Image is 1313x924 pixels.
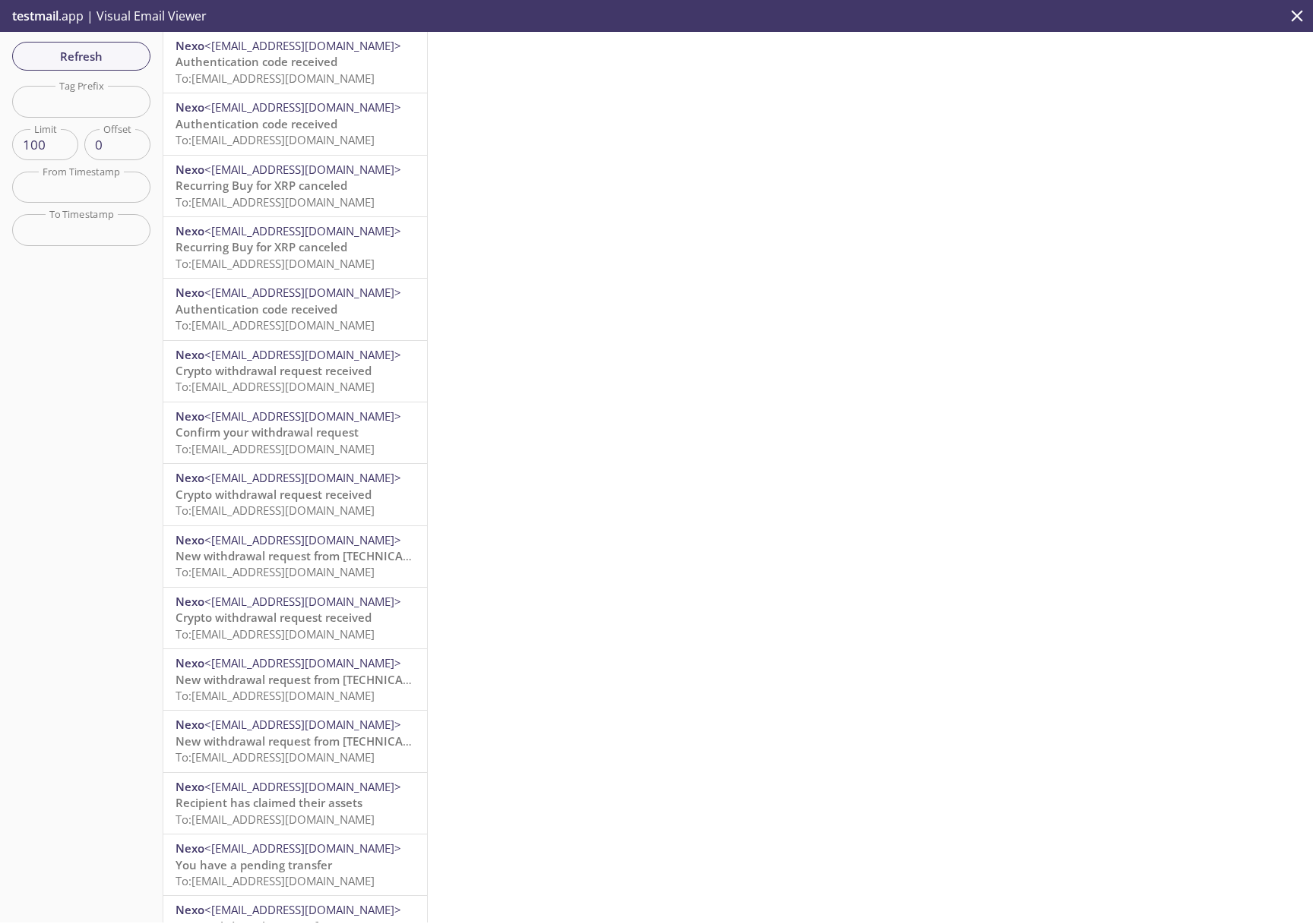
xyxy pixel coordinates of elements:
span: Nexo [176,285,204,300]
div: Nexo<[EMAIL_ADDRESS][DOMAIN_NAME]>Authentication code receivedTo:[EMAIL_ADDRESS][DOMAIN_NAME] [163,279,427,339]
div: Nexo<[EMAIL_ADDRESS][DOMAIN_NAME]>New withdrawal request from [TECHNICAL_ID] - (CET)To:[EMAIL_ADD... [163,711,427,771]
div: Nexo<[EMAIL_ADDRESS][DOMAIN_NAME]>Recurring Buy for XRP canceledTo:[EMAIL_ADDRESS][DOMAIN_NAME] [163,156,427,216]
div: Nexo<[EMAIL_ADDRESS][DOMAIN_NAME]>Crypto withdrawal request receivedTo:[EMAIL_ADDRESS][DOMAIN_NAME] [163,464,427,525]
span: <[EMAIL_ADDRESS][DOMAIN_NAME]> [204,717,401,732]
span: Confirm your withdrawal request [176,424,359,440]
span: <[EMAIL_ADDRESS][DOMAIN_NAME]> [204,594,401,609]
span: Nexo [176,408,204,424]
span: Nexo [176,840,204,856]
span: Recipient has claimed their assets [176,795,362,810]
span: <[EMAIL_ADDRESS][DOMAIN_NAME]> [204,285,401,300]
span: <[EMAIL_ADDRESS][DOMAIN_NAME]> [204,779,401,794]
div: Nexo<[EMAIL_ADDRESS][DOMAIN_NAME]>Confirm your withdrawal requestTo:[EMAIL_ADDRESS][DOMAIN_NAME] [163,402,427,463]
span: Nexo [176,162,204,177]
span: Nexo [176,779,204,794]
span: To: [EMAIL_ADDRESS][DOMAIN_NAME] [176,812,375,827]
span: New withdrawal request from [TECHNICAL_ID] - [DATE] 17:26:04 (CET) [176,548,555,563]
span: testmail [12,8,59,24]
span: <[EMAIL_ADDRESS][DOMAIN_NAME]> [204,347,401,362]
span: To: [EMAIL_ADDRESS][DOMAIN_NAME] [176,873,375,888]
div: Nexo<[EMAIL_ADDRESS][DOMAIN_NAME]>Authentication code receivedTo:[EMAIL_ADDRESS][DOMAIN_NAME] [163,32,427,93]
span: To: [EMAIL_ADDRESS][DOMAIN_NAME] [176,317,375,333]
span: <[EMAIL_ADDRESS][DOMAIN_NAME]> [204,902,401,917]
span: Nexo [176,717,204,732]
span: To: [EMAIL_ADDRESS][DOMAIN_NAME] [176,194,375,210]
span: Recurring Buy for XRP canceled [176,178,347,193]
div: Nexo<[EMAIL_ADDRESS][DOMAIN_NAME]>Authentication code receivedTo:[EMAIL_ADDRESS][DOMAIN_NAME] [163,93,427,154]
button: Refresh [12,42,150,71]
span: To: [EMAIL_ADDRESS][DOMAIN_NAME] [176,132,375,147]
span: To: [EMAIL_ADDRESS][DOMAIN_NAME] [176,503,375,518]
span: To: [EMAIL_ADDRESS][DOMAIN_NAME] [176,256,375,271]
span: You have a pending transfer [176,857,332,872]
span: To: [EMAIL_ADDRESS][DOMAIN_NAME] [176,626,375,642]
span: Crypto withdrawal request received [176,363,372,378]
span: <[EMAIL_ADDRESS][DOMAIN_NAME]> [204,655,401,670]
span: <[EMAIL_ADDRESS][DOMAIN_NAME]> [204,408,401,424]
span: Authentication code received [176,301,337,317]
span: <[EMAIL_ADDRESS][DOMAIN_NAME]> [204,99,401,115]
div: Nexo<[EMAIL_ADDRESS][DOMAIN_NAME]>New withdrawal request from [TECHNICAL_ID] - [DATE] 17:23:02 (C... [163,649,427,710]
span: Nexo [176,223,204,238]
span: <[EMAIL_ADDRESS][DOMAIN_NAME]> [204,532,401,547]
div: Nexo<[EMAIL_ADDRESS][DOMAIN_NAME]>Recurring Buy for XRP canceledTo:[EMAIL_ADDRESS][DOMAIN_NAME] [163,217,427,278]
span: Nexo [176,470,204,485]
span: Nexo [176,902,204,917]
span: Nexo [176,347,204,362]
span: Authentication code received [176,54,337,69]
span: Crypto withdrawal request received [176,487,372,502]
span: <[EMAIL_ADDRESS][DOMAIN_NAME]> [204,470,401,485]
span: To: [EMAIL_ADDRESS][DOMAIN_NAME] [176,71,375,86]
span: Refresh [24,46,138,66]
span: To: [EMAIL_ADDRESS][DOMAIN_NAME] [176,749,375,765]
div: Nexo<[EMAIL_ADDRESS][DOMAIN_NAME]>Crypto withdrawal request receivedTo:[EMAIL_ADDRESS][DOMAIN_NAME] [163,341,427,402]
span: To: [EMAIL_ADDRESS][DOMAIN_NAME] [176,564,375,579]
span: <[EMAIL_ADDRESS][DOMAIN_NAME]> [204,38,401,53]
span: <[EMAIL_ADDRESS][DOMAIN_NAME]> [204,840,401,856]
span: New withdrawal request from [TECHNICAL_ID] - [DATE] 17:23:02 (CET) [176,672,555,687]
span: Nexo [176,38,204,53]
span: Nexo [176,532,204,547]
span: To: [EMAIL_ADDRESS][DOMAIN_NAME] [176,688,375,703]
div: Nexo<[EMAIL_ADDRESS][DOMAIN_NAME]>Recipient has claimed their assetsTo:[EMAIL_ADDRESS][DOMAIN_NAME] [163,773,427,834]
span: Nexo [176,99,204,115]
span: To: [EMAIL_ADDRESS][DOMAIN_NAME] [176,441,375,456]
span: Authentication code received [176,116,337,131]
div: Nexo<[EMAIL_ADDRESS][DOMAIN_NAME]>You have a pending transferTo:[EMAIL_ADDRESS][DOMAIN_NAME] [163,834,427,895]
div: Nexo<[EMAIL_ADDRESS][DOMAIN_NAME]>Crypto withdrawal request receivedTo:[EMAIL_ADDRESS][DOMAIN_NAME] [163,588,427,648]
span: Crypto withdrawal request received [176,610,372,625]
span: Nexo [176,655,204,670]
span: Nexo [176,594,204,609]
span: <[EMAIL_ADDRESS][DOMAIN_NAME]> [204,223,401,238]
span: <[EMAIL_ADDRESS][DOMAIN_NAME]> [204,162,401,177]
span: To: [EMAIL_ADDRESS][DOMAIN_NAME] [176,379,375,394]
span: New withdrawal request from [TECHNICAL_ID] - (CET) [176,733,467,749]
span: Recurring Buy for XRP canceled [176,239,347,254]
div: Nexo<[EMAIL_ADDRESS][DOMAIN_NAME]>New withdrawal request from [TECHNICAL_ID] - [DATE] 17:26:04 (C... [163,526,427,587]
